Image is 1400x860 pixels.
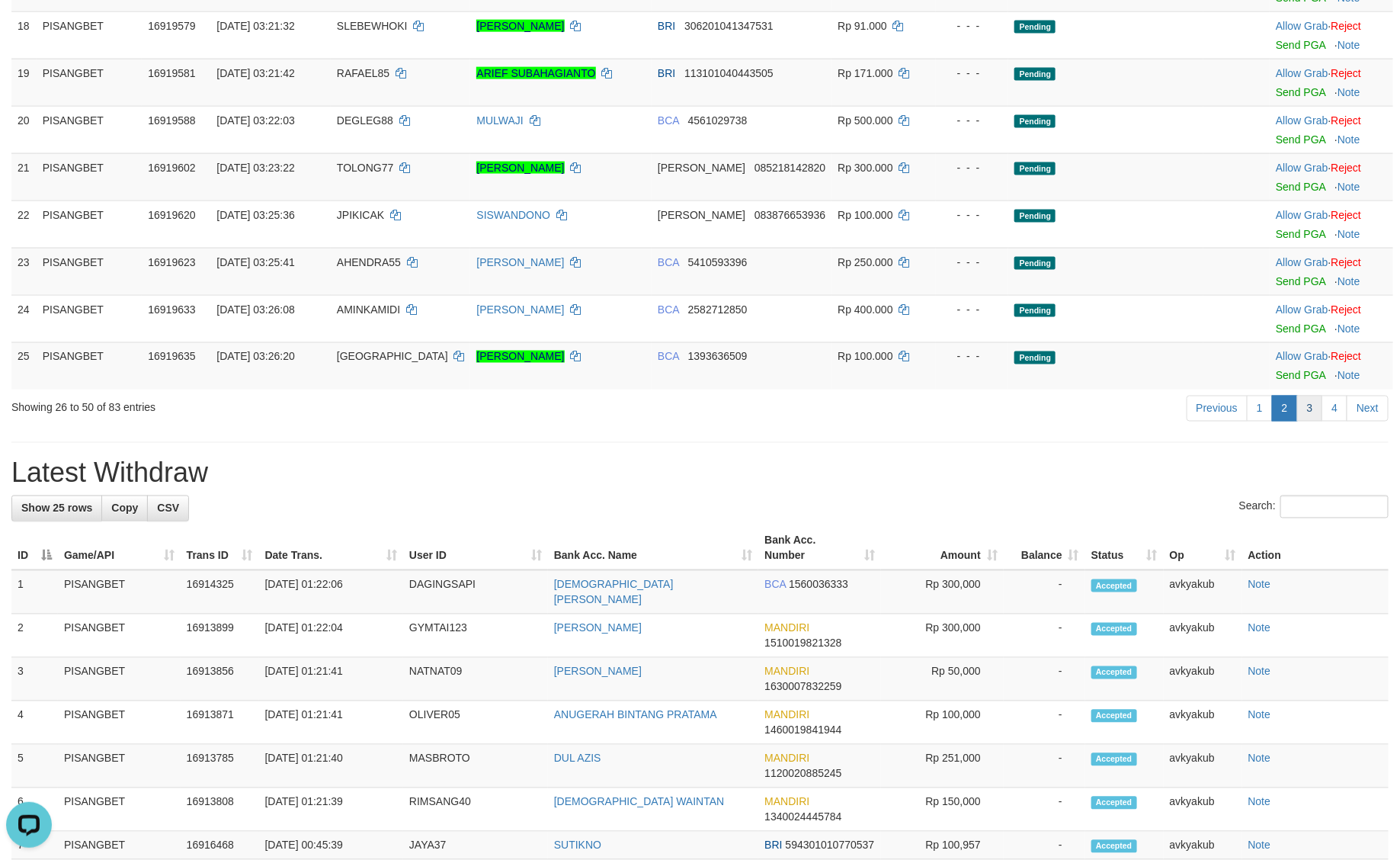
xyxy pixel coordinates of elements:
[403,745,548,788] td: MASBROTO
[758,527,881,570] th: Bank Acc. Number: activate to sort column ascending
[11,745,58,788] td: 5
[658,67,675,79] span: BRI
[684,67,774,79] span: Copy 113101040443505 to clipboard
[1276,86,1325,98] a: Send PGA
[58,745,181,788] td: PISANGBET
[476,256,564,268] a: [PERSON_NAME]
[1014,351,1056,364] span: Pending
[58,615,181,658] td: PISANGBET
[403,658,548,701] td: NATNAT09
[1338,39,1360,51] a: Note
[11,295,37,342] td: 24
[1322,396,1347,422] a: 4
[476,162,564,174] a: [PERSON_NAME]
[1338,133,1360,146] a: Note
[11,615,58,658] td: 2
[1091,623,1137,636] span: Accepted
[337,303,400,316] span: AMINKAMIDI
[1187,396,1248,422] a: Previous
[11,701,58,745] td: 4
[11,106,37,153] td: 20
[658,303,679,316] span: BCA
[1164,832,1242,860] td: avkyakub
[11,153,37,201] td: 21
[1338,322,1360,335] a: Note
[942,255,1002,270] div: - - -
[58,527,181,570] th: Game/API: activate to sort column ascending
[216,67,294,79] span: [DATE] 03:21:42
[1331,162,1362,174] a: Reject
[37,106,143,153] td: PISANGBET
[1248,622,1271,634] a: Note
[37,248,143,295] td: PISANGBET
[754,209,825,221] span: Copy 083876653936 to clipboard
[1270,248,1393,295] td: ·
[942,18,1002,34] div: - - -
[1270,153,1393,201] td: ·
[181,832,259,860] td: 16916468
[1091,753,1137,766] span: Accepted
[37,201,143,248] td: PISANGBET
[259,788,403,832] td: [DATE] 01:21:39
[148,20,195,32] span: 16919579
[148,209,195,221] span: 16919620
[1004,570,1085,615] td: -
[11,394,572,416] div: Showing 26 to 50 of 83 entries
[1276,303,1331,316] span: ·
[1004,788,1085,832] td: -
[881,658,1004,701] td: Rp 50,000
[148,351,195,363] span: 16919635
[838,20,887,32] span: Rp 91.000
[1276,322,1325,335] a: Send PGA
[1164,570,1242,615] td: avkyakub
[789,579,848,591] span: Copy 1560036333 to clipboard
[1331,351,1362,363] a: Reject
[1276,303,1328,316] a: Allow Grab
[11,658,58,701] td: 3
[838,162,892,174] span: Rp 300.000
[1276,67,1328,79] a: Allow Grab
[1276,351,1331,363] span: ·
[764,752,809,765] span: MANDIRI
[1270,342,1393,390] td: ·
[1270,201,1393,248] td: ·
[764,666,809,678] span: MANDIRI
[1331,20,1362,32] a: Reject
[181,701,259,745] td: 16913871
[764,768,841,780] span: Copy 1120020885245 to clipboard
[11,342,37,390] td: 25
[1164,658,1242,701] td: avkyakub
[11,59,37,106] td: 19
[11,11,37,59] td: 18
[764,839,782,852] span: BRI
[181,615,259,658] td: 16913899
[1164,527,1242,570] th: Op: activate to sort column ascending
[881,745,1004,788] td: Rp 251,000
[259,832,403,860] td: [DATE] 00:45:39
[764,681,841,693] span: Copy 1630007832259 to clipboard
[11,788,58,832] td: 6
[1276,114,1328,127] a: Allow Grab
[881,527,1004,570] th: Amount: activate to sort column ascending
[37,11,143,59] td: PISANGBET
[1347,396,1389,422] a: Next
[1085,527,1164,570] th: Status: activate to sort column ascending
[58,832,181,860] td: PISANGBET
[58,658,181,701] td: PISANGBET
[658,162,745,174] span: [PERSON_NAME]
[11,248,37,295] td: 23
[1297,396,1323,422] a: 3
[6,6,52,52] button: Open LiveChat chat widget
[942,349,1002,364] div: - - -
[764,637,841,650] span: Copy 1510019821328 to clipboard
[1242,527,1389,570] th: Action
[403,615,548,658] td: GYMTAI123
[476,209,550,221] a: SISWANDONO
[1276,162,1328,174] a: Allow Grab
[1004,527,1085,570] th: Balance: activate to sort column ascending
[764,579,786,591] span: BCA
[1276,209,1331,221] span: ·
[403,788,548,832] td: RIMSANG40
[216,256,294,268] span: [DATE] 03:25:41
[1276,370,1325,382] a: Send PGA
